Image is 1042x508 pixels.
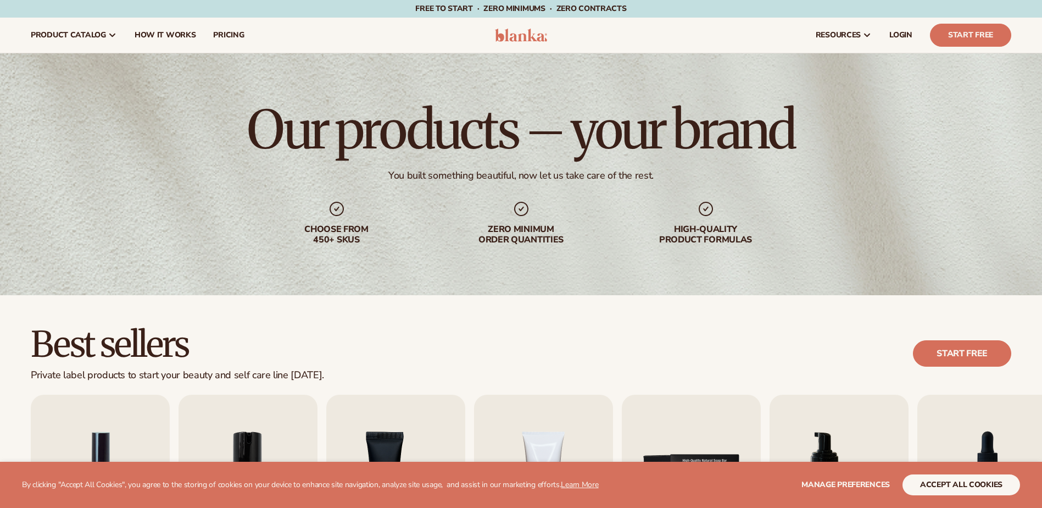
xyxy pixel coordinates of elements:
[213,31,244,40] span: pricing
[561,479,598,490] a: Learn More
[881,18,921,53] a: LOGIN
[889,31,912,40] span: LOGIN
[22,18,126,53] a: product catalog
[636,224,776,245] div: High-quality product formulas
[126,18,205,53] a: How It Works
[930,24,1011,47] a: Start Free
[801,479,890,490] span: Manage preferences
[247,103,794,156] h1: Our products – your brand
[266,224,407,245] div: Choose from 450+ Skus
[204,18,253,53] a: pricing
[22,481,599,490] p: By clicking "Accept All Cookies", you agree to the storing of cookies on your device to enhance s...
[135,31,196,40] span: How It Works
[807,18,881,53] a: resources
[415,3,626,14] span: Free to start · ZERO minimums · ZERO contracts
[31,326,324,363] h2: Best sellers
[388,169,654,182] div: You built something beautiful, now let us take care of the rest.
[816,31,861,40] span: resources
[31,369,324,382] div: Private label products to start your beauty and self care line [DATE].
[31,31,106,40] span: product catalog
[801,474,890,495] button: Manage preferences
[913,340,1011,367] a: Start free
[495,29,547,42] img: logo
[902,474,1020,495] button: accept all cookies
[451,224,592,245] div: Zero minimum order quantities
